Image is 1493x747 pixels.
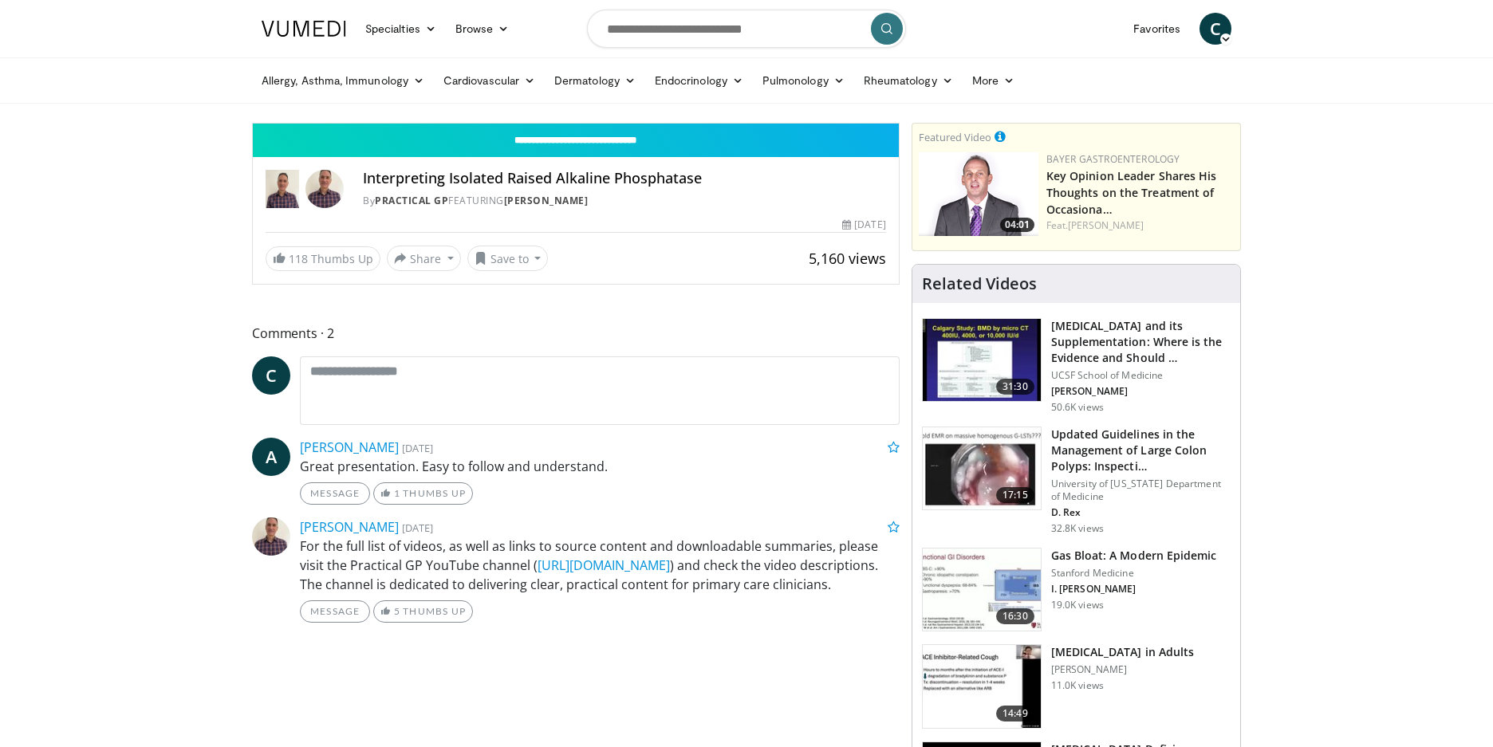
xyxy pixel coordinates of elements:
[1051,506,1231,519] p: D. Rex
[923,548,1041,631] img: 480ec31d-e3c1-475b-8289-0a0659db689a.150x105_q85_crop-smart_upscale.jpg
[545,65,645,96] a: Dermatology
[923,427,1041,510] img: dfcfcb0d-b871-4e1a-9f0c-9f64970f7dd8.150x105_q85_crop-smart_upscale.jpg
[922,548,1231,632] a: 16:30 Gas Bloat: A Modern Epidemic Stanford Medicine I. [PERSON_NAME] 19.0K views
[538,556,670,574] a: [URL][DOMAIN_NAME]
[1051,679,1104,692] p: 11.0K views
[266,170,299,208] img: Practical GP
[1051,318,1231,366] h3: [MEDICAL_DATA] and its Supplementation: Where is the Evidence and Should …
[363,194,885,208] div: By FEATURING
[446,13,519,45] a: Browse
[922,427,1231,535] a: 17:15 Updated Guidelines in the Management of Large Colon Polyps: Inspecti… University of [US_STA...
[1046,218,1234,233] div: Feat.
[996,379,1034,395] span: 31:30
[1051,385,1231,398] p: [PERSON_NAME]
[394,605,400,617] span: 5
[996,706,1034,721] span: 14:49
[1051,401,1104,414] p: 50.6K views
[923,645,1041,728] img: 11950cd4-d248-4755-8b98-ec337be04c84.150x105_q85_crop-smart_upscale.jpg
[305,170,344,208] img: Avatar
[252,517,290,556] img: Avatar
[300,518,399,536] a: [PERSON_NAME]
[375,194,448,207] a: Practical GP
[1051,663,1194,676] p: [PERSON_NAME]
[1051,369,1231,382] p: UCSF School of Medicine
[300,457,900,476] p: Great presentation. Easy to follow and understand.
[504,194,589,207] a: [PERSON_NAME]
[1051,599,1104,611] p: 19.0K views
[300,482,370,505] a: Message
[919,152,1038,236] img: 9828b8df-38ad-4333-b93d-bb657251ca89.png.150x105_q85_crop-smart_upscale.png
[434,65,545,96] a: Cardiovascular
[919,152,1038,236] a: 04:01
[919,130,991,144] small: Featured Video
[356,13,446,45] a: Specialties
[922,274,1037,293] h4: Related Videos
[645,65,753,96] a: Endocrinology
[402,441,433,455] small: [DATE]
[1051,478,1231,503] p: University of [US_STATE] Department of Medicine
[252,65,434,96] a: Allergy, Asthma, Immunology
[262,21,346,37] img: VuMedi Logo
[809,249,886,268] span: 5,160 views
[922,318,1231,414] a: 31:30 [MEDICAL_DATA] and its Supplementation: Where is the Evidence and Should … UCSF School of M...
[252,323,900,344] span: Comments 2
[854,65,963,96] a: Rheumatology
[1051,522,1104,535] p: 32.8K views
[1200,13,1231,45] a: C
[1046,168,1217,217] a: Key Opinion Leader Shares His Thoughts on the Treatment of Occasiona…
[363,170,885,187] h4: Interpreting Isolated Raised Alkaline Phosphatase
[300,537,900,594] p: For the full list of videos, as well as links to source content and downloadable summaries, pleas...
[467,246,549,271] button: Save to
[923,319,1041,402] img: 4bb25b40-905e-443e-8e37-83f056f6e86e.150x105_q85_crop-smart_upscale.jpg
[963,65,1024,96] a: More
[252,438,290,476] a: A
[373,600,473,623] a: 5 Thumbs Up
[252,356,290,395] a: C
[289,251,308,266] span: 118
[300,600,370,623] a: Message
[1051,548,1217,564] h3: Gas Bloat: A Modern Epidemic
[996,608,1034,624] span: 16:30
[753,65,854,96] a: Pulmonology
[266,246,380,271] a: 118 Thumbs Up
[1051,427,1231,474] h3: Updated Guidelines in the Management of Large Colon Polyps: Inspecti…
[1068,218,1144,232] a: [PERSON_NAME]
[373,482,473,505] a: 1 Thumbs Up
[922,644,1231,729] a: 14:49 [MEDICAL_DATA] in Adults [PERSON_NAME] 11.0K views
[1051,583,1217,596] p: I. [PERSON_NAME]
[1000,218,1034,232] span: 04:01
[1051,567,1217,580] p: Stanford Medicine
[387,246,461,271] button: Share
[1046,152,1180,166] a: Bayer Gastroenterology
[587,10,906,48] input: Search topics, interventions
[402,521,433,535] small: [DATE]
[996,487,1034,503] span: 17:15
[842,218,885,232] div: [DATE]
[394,487,400,499] span: 1
[1124,13,1190,45] a: Favorites
[1051,644,1194,660] h3: [MEDICAL_DATA] in Adults
[300,438,399,456] a: [PERSON_NAME]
